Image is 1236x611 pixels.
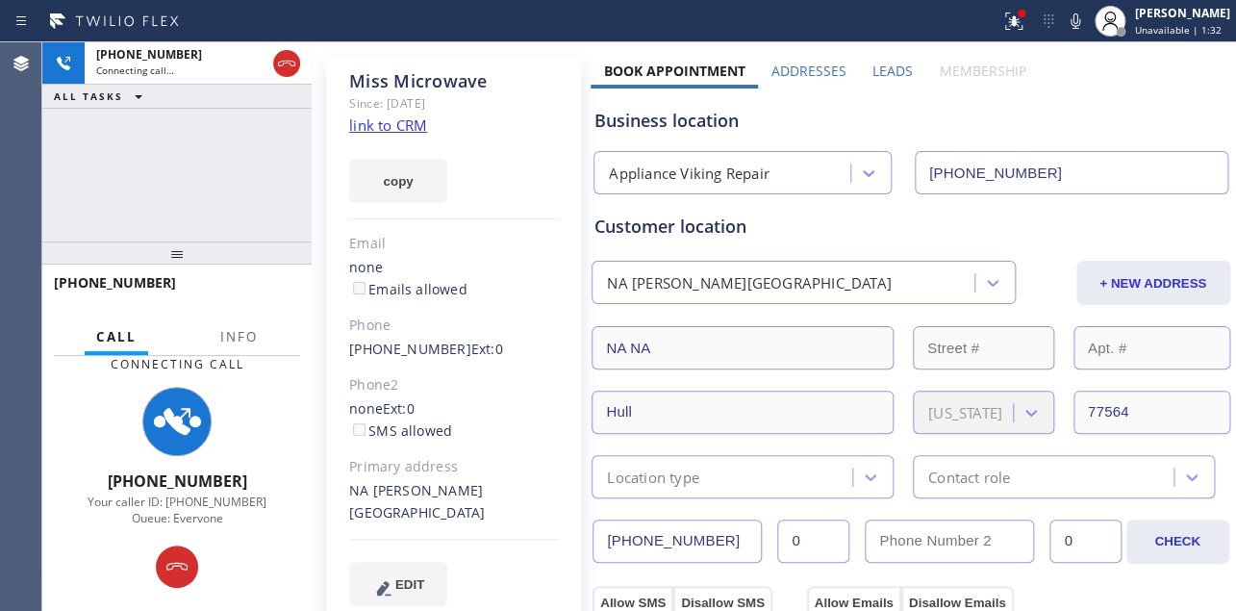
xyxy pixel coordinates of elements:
[1135,5,1230,21] div: [PERSON_NAME]
[96,328,137,345] span: Call
[111,356,244,372] span: Connecting Call
[1073,391,1230,434] input: ZIP
[593,520,762,563] input: Phone Number
[96,64,174,77] span: Connecting call…
[604,62,745,80] label: Book Appointment
[1135,23,1222,37] span: Unavailable | 1:32
[939,62,1025,80] label: Membership
[1076,261,1230,305] button: + NEW ADDRESS
[156,546,198,588] button: Hang up
[383,399,415,418] span: Ext: 0
[594,214,1226,240] div: Customer location
[395,577,424,592] span: EDIT
[85,318,148,356] button: Call
[349,280,467,298] label: Emails allowed
[865,520,1034,563] input: Phone Number 2
[594,108,1226,134] div: Business location
[607,466,699,488] div: Location type
[609,163,769,185] div: Appliance Viking Repair
[349,315,559,337] div: Phone
[349,257,559,301] div: none
[349,398,559,443] div: none
[96,46,202,63] span: [PHONE_NUMBER]
[108,471,247,492] span: [PHONE_NUMBER]
[913,326,1054,369] input: Street #
[349,562,447,606] button: EDIT
[349,92,559,115] div: Since: [DATE]
[592,391,894,434] input: City
[349,374,559,396] div: Phone2
[349,421,452,440] label: SMS allowed
[88,494,266,526] span: Your caller ID: [PHONE_NUMBER] Queue: Everyone
[349,340,471,358] a: [PHONE_NUMBER]
[349,456,559,478] div: Primary address
[1049,520,1122,563] input: Ext. 2
[353,282,366,294] input: Emails allowed
[915,151,1228,194] input: Phone Number
[872,62,913,80] label: Leads
[1062,8,1089,35] button: Mute
[349,115,427,135] a: link to CRM
[471,340,503,358] span: Ext: 0
[353,423,366,436] input: SMS allowed
[777,520,849,563] input: Ext.
[1126,520,1229,564] button: CHECK
[592,326,894,369] input: Address
[349,233,559,255] div: Email
[42,85,162,108] button: ALL TASKS
[54,89,123,103] span: ALL TASKS
[349,480,559,524] div: NA [PERSON_NAME][GEOGRAPHIC_DATA]
[54,273,176,292] span: [PHONE_NUMBER]
[220,328,258,345] span: Info
[349,159,447,203] button: copy
[349,70,559,92] div: Miss Microwave
[607,272,892,294] div: NA [PERSON_NAME][GEOGRAPHIC_DATA]
[1073,326,1230,369] input: Apt. #
[273,50,300,77] button: Hang up
[771,62,846,80] label: Addresses
[209,318,269,356] button: Info
[928,466,1010,488] div: Contact role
